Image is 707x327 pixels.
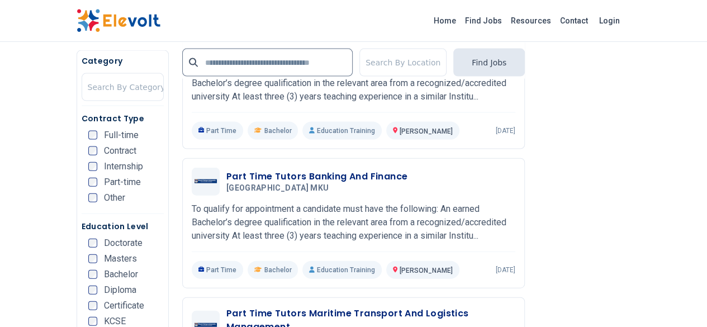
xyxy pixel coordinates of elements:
input: Full-time [88,131,97,140]
p: Education Training [302,122,381,140]
span: Bachelor [104,270,138,279]
a: Mount Kenya University MKUPart Time Tutors Banking And Finance[GEOGRAPHIC_DATA] MKUTo qualify for... [192,168,515,279]
span: Part-time [104,178,141,187]
h5: Education Level [82,221,164,232]
p: To qualify for appointment a candidate must have the following: An earned Bachelor’s degree quali... [192,63,515,103]
a: Home [429,12,461,30]
input: Doctorate [88,239,97,248]
input: Contract [88,146,97,155]
span: Certificate [104,301,144,310]
input: KCSE [88,317,97,326]
input: Certificate [88,301,97,310]
p: [DATE] [496,126,515,135]
p: [DATE] [496,266,515,274]
span: Full-time [104,131,139,140]
a: Find Jobs [461,12,506,30]
input: Internship [88,162,97,171]
p: Part Time [192,261,244,279]
h5: Contract Type [82,113,164,124]
input: Masters [88,254,97,263]
h3: Part Time Tutors Banking And Finance [226,170,407,183]
h5: Category [82,55,164,67]
span: Masters [104,254,137,263]
input: Part-time [88,178,97,187]
p: To qualify for appointment a candidate must have the following: An earned Bachelor’s degree quali... [192,202,515,243]
span: [GEOGRAPHIC_DATA] MKU [226,183,329,193]
p: Education Training [302,261,381,279]
span: [PERSON_NAME] [400,267,453,274]
input: Diploma [88,286,97,295]
span: Contract [104,146,136,155]
span: Other [104,193,125,202]
iframe: Chat Widget [651,273,707,327]
span: Bachelor [264,266,291,274]
span: Diploma [104,286,136,295]
span: Doctorate [104,239,143,248]
input: Bachelor [88,270,97,279]
img: Elevolt [77,9,160,32]
img: Mount Kenya University MKU [194,179,217,184]
input: Other [88,193,97,202]
a: Resources [506,12,556,30]
span: Bachelor [264,126,291,135]
span: Internship [104,162,143,171]
a: Mount Kenya University MKUPart Time Tutors Human Resource Management[GEOGRAPHIC_DATA] MKUTo quali... [192,29,515,140]
a: Login [592,10,627,32]
a: Contact [556,12,592,30]
p: Part Time [192,122,244,140]
span: [PERSON_NAME] [400,127,453,135]
button: Find Jobs [453,49,525,77]
span: KCSE [104,317,126,326]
